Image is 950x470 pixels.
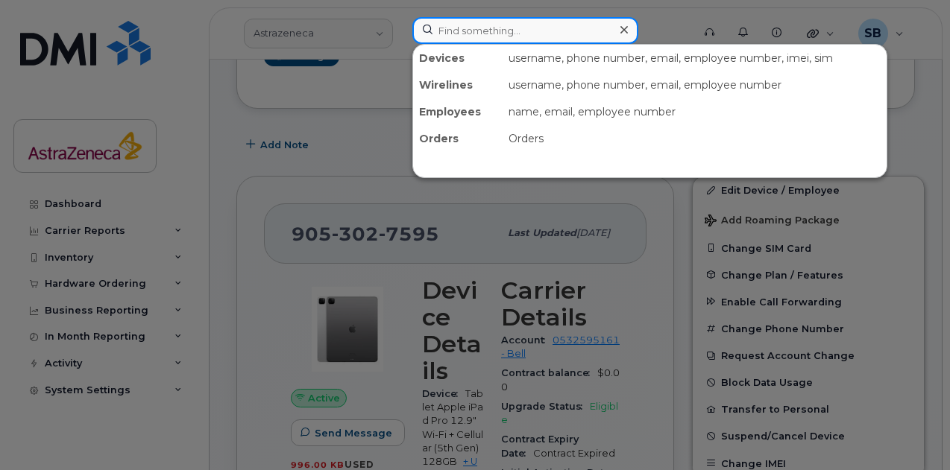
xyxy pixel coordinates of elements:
[503,125,887,152] div: Orders
[413,98,503,125] div: Employees
[412,17,638,44] input: Find something...
[413,125,503,152] div: Orders
[503,45,887,72] div: username, phone number, email, employee number, imei, sim
[503,98,887,125] div: name, email, employee number
[413,45,503,72] div: Devices
[503,72,887,98] div: username, phone number, email, employee number
[413,72,503,98] div: Wirelines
